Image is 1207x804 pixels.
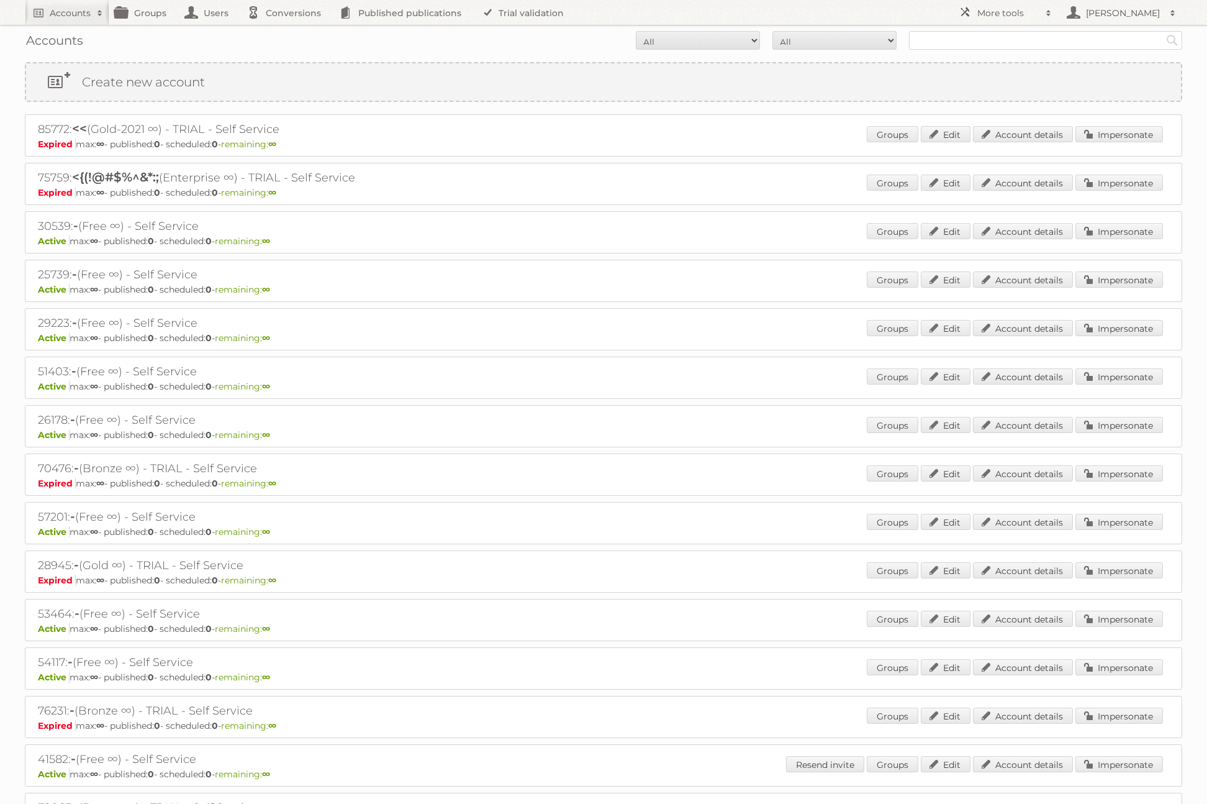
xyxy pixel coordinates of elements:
strong: ∞ [262,235,270,247]
strong: 0 [154,720,160,731]
a: Groups [867,514,918,530]
a: Account details [973,514,1073,530]
a: Account details [973,708,1073,724]
h2: 41582: (Free ∞) - Self Service [38,751,472,767]
h2: 25739: (Free ∞) - Self Service [38,267,472,283]
strong: ∞ [90,284,98,295]
span: remaining: [215,672,270,683]
span: remaining: [215,429,270,441]
a: Edit [921,514,970,530]
strong: ∞ [262,381,270,392]
strong: ∞ [262,526,270,537]
span: remaining: [215,769,270,780]
span: - [72,267,77,281]
strong: 0 [148,332,154,344]
span: Active [38,332,70,344]
p: max: - published: - scheduled: - [38,235,1169,247]
strong: 0 [148,672,154,683]
a: Groups [867,223,918,239]
a: Edit [921,272,970,288]
a: Groups [867,272,918,288]
h2: 75759: (Enterprise ∞) - TRIAL - Self Service [38,170,472,186]
a: Impersonate [1075,708,1163,724]
a: Account details [973,756,1073,772]
a: Account details [973,562,1073,578]
span: Active [38,769,70,780]
strong: 0 [212,478,218,489]
a: Groups [867,562,918,578]
a: Edit [921,126,970,142]
span: Active [38,284,70,295]
a: Impersonate [1075,562,1163,578]
span: Expired [38,187,76,198]
span: - [74,460,79,475]
strong: 0 [212,575,218,586]
span: remaining: [215,623,270,634]
h2: Accounts [50,7,91,19]
h2: 70476: (Bronze ∞) - TRIAL - Self Service [38,460,472,477]
strong: 0 [206,429,212,441]
h2: [PERSON_NAME] [1083,7,1164,19]
a: Edit [921,417,970,433]
h2: 53464: (Free ∞) - Self Service [38,606,472,622]
h2: 76231: (Bronze ∞) - TRIAL - Self Service [38,703,472,719]
strong: 0 [148,429,154,441]
a: Account details [973,126,1073,142]
span: - [70,412,75,427]
a: Impersonate [1075,659,1163,675]
a: Impersonate [1075,611,1163,627]
strong: ∞ [90,526,98,537]
a: Account details [973,659,1073,675]
strong: 0 [154,139,160,150]
span: Expired [38,139,76,150]
span: - [71,363,76,378]
a: Edit [921,708,970,724]
a: Edit [921,175,970,191]
span: Active [38,381,70,392]
a: Impersonate [1075,368,1163,385]
h2: 28945: (Gold ∞) - TRIAL - Self Service [38,557,472,573]
input: Search [1163,31,1182,50]
strong: ∞ [262,623,270,634]
span: - [75,606,79,621]
strong: ∞ [90,332,98,344]
a: Account details [973,611,1073,627]
a: Impersonate [1075,272,1163,288]
span: Expired [38,478,76,489]
p: max: - published: - scheduled: - [38,284,1169,295]
a: Groups [867,756,918,772]
strong: 0 [148,381,154,392]
a: Account details [973,320,1073,336]
span: - [70,509,75,524]
a: Edit [921,562,970,578]
strong: ∞ [262,332,270,344]
a: Edit [921,320,970,336]
span: remaining: [221,478,276,489]
span: - [71,751,76,766]
strong: ∞ [96,478,104,489]
a: Impersonate [1075,320,1163,336]
a: Groups [867,708,918,724]
strong: ∞ [262,284,270,295]
p: max: - published: - scheduled: - [38,332,1169,344]
a: Resend invite [786,756,864,772]
a: Groups [867,417,918,433]
span: Expired [38,720,76,731]
strong: 0 [148,769,154,780]
strong: ∞ [90,235,98,247]
strong: ∞ [90,623,98,634]
span: - [72,315,77,330]
a: Impersonate [1075,126,1163,142]
p: max: - published: - scheduled: - [38,139,1169,150]
strong: 0 [212,139,218,150]
a: Edit [921,465,970,482]
h2: 51403: (Free ∞) - Self Service [38,363,472,380]
strong: ∞ [96,720,104,731]
span: - [68,654,73,669]
strong: 0 [206,284,212,295]
strong: ∞ [268,575,276,586]
span: remaining: [215,284,270,295]
strong: 0 [212,720,218,731]
strong: ∞ [268,478,276,489]
h2: 54117: (Free ∞) - Self Service [38,654,472,670]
